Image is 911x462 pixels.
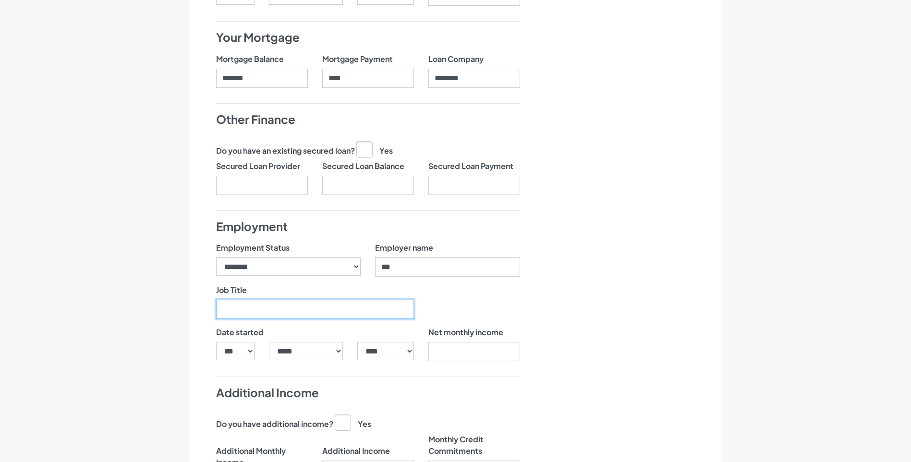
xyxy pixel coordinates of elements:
h4: Your Mortgage [216,29,520,46]
h4: Other Finance [216,111,520,128]
label: Yes [335,414,371,430]
label: Date started [216,327,264,338]
label: Additional Income [322,434,390,457]
label: Secured Loan Payment [428,160,513,172]
label: Mortgage Payment [322,53,393,65]
label: Employer name [375,242,433,254]
label: Job Title [216,284,247,296]
label: Do you have additional income? [216,418,333,430]
h4: Additional Income [216,385,520,401]
label: Secured Loan Balance [322,160,404,172]
label: Do you have an existing secured loan? [216,145,355,157]
label: Monthly Credit Commitments [428,434,520,457]
label: Loan Company [428,53,484,65]
label: Mortgage Balance [216,53,284,65]
h4: Employment [216,219,520,235]
label: Secured Loan Provider [216,160,300,172]
label: Net monthly income [428,327,503,338]
label: Employment Status [216,242,290,254]
label: Yes [356,141,393,157]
